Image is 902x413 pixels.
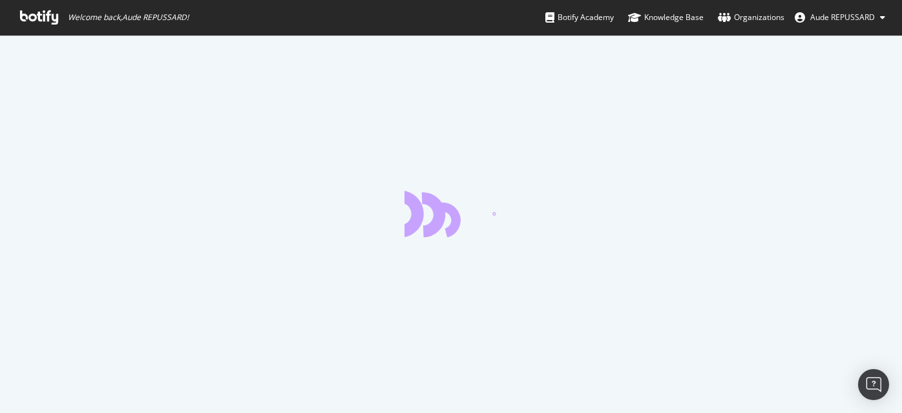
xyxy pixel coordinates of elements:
span: Aude REPUSSARD [810,12,875,23]
div: Knowledge Base [628,11,704,24]
div: Botify Academy [545,11,614,24]
span: Welcome back, Aude REPUSSARD ! [68,12,189,23]
div: Organizations [718,11,784,24]
div: Open Intercom Messenger [858,369,889,400]
div: animation [404,191,498,237]
button: Aude REPUSSARD [784,7,896,28]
